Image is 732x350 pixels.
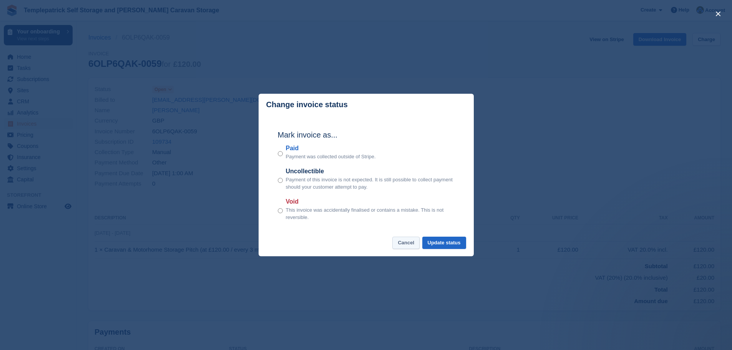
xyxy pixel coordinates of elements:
[266,100,348,109] p: Change invoice status
[286,197,455,206] label: Void
[286,167,455,176] label: Uncollectible
[286,144,376,153] label: Paid
[392,237,420,249] button: Cancel
[286,206,455,221] p: This invoice was accidentally finalised or contains a mistake. This is not reversible.
[422,237,466,249] button: Update status
[286,153,376,161] p: Payment was collected outside of Stripe.
[286,176,455,191] p: Payment of this invoice is not expected. It is still possible to collect payment should your cust...
[278,129,455,141] h2: Mark invoice as...
[712,8,724,20] button: close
